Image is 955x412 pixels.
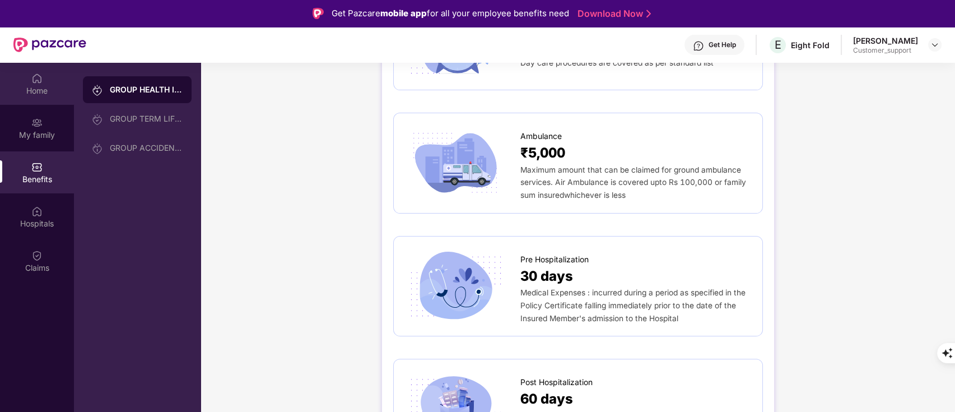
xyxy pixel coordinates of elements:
[791,40,830,50] div: Eight Fold
[405,128,506,198] img: icon
[853,46,918,55] div: Customer_support
[520,288,746,322] span: Medical Expenses : incurred during a period as specified in the Policy Certificate falling immedi...
[313,8,324,19] img: Logo
[405,251,506,321] img: icon
[92,85,103,96] img: svg+xml;base64,PHN2ZyB3aWR0aD0iMjAiIGhlaWdodD0iMjAiIHZpZXdCb3g9IjAgMCAyMCAyMCIgZmlsbD0ibm9uZSIgeG...
[520,376,593,388] span: Post Hospitalization
[520,253,589,266] span: Pre Hospitalization
[31,73,43,84] img: svg+xml;base64,PHN2ZyBpZD0iSG9tZSIgeG1sbnM9Imh0dHA6Ly93d3cudzMub3JnLzIwMDAvc3ZnIiB3aWR0aD0iMjAiIG...
[31,250,43,261] img: svg+xml;base64,PHN2ZyBpZD0iQ2xhaW0iIHhtbG5zPSJodHRwOi8vd3d3LnczLm9yZy8yMDAwL3N2ZyIgd2lkdGg9IjIwIi...
[709,40,736,49] div: Get Help
[332,7,569,20] div: Get Pazcare for all your employee benefits need
[92,114,103,125] img: svg+xml;base64,PHN2ZyB3aWR0aD0iMjAiIGhlaWdodD0iMjAiIHZpZXdCb3g9IjAgMCAyMCAyMCIgZmlsbD0ibm9uZSIgeG...
[110,84,183,95] div: GROUP HEALTH INSURANCE
[520,266,573,287] span: 30 days
[577,8,647,20] a: Download Now
[646,8,651,20] img: Stroke
[380,8,427,18] strong: mobile app
[520,165,746,200] span: Maximum amount that can be claimed for ground ambulance services. Air Ambulance is covered upto R...
[775,38,781,52] span: E
[110,114,183,123] div: GROUP TERM LIFE INSURANCE
[110,143,183,152] div: GROUP ACCIDENTAL INSURANCE
[520,142,565,164] span: ₹5,000
[31,117,43,128] img: svg+xml;base64,PHN2ZyB3aWR0aD0iMjAiIGhlaWdodD0iMjAiIHZpZXdCb3g9IjAgMCAyMCAyMCIgZmlsbD0ibm9uZSIgeG...
[693,40,704,52] img: svg+xml;base64,PHN2ZyBpZD0iSGVscC0zMngzMiIgeG1sbnM9Imh0dHA6Ly93d3cudzMub3JnLzIwMDAvc3ZnIiB3aWR0aD...
[930,40,939,49] img: svg+xml;base64,PHN2ZyBpZD0iRHJvcGRvd24tMzJ4MzIiIHhtbG5zPSJodHRwOi8vd3d3LnczLm9yZy8yMDAwL3N2ZyIgd2...
[520,388,573,410] span: 60 days
[853,35,918,46] div: [PERSON_NAME]
[92,143,103,154] img: svg+xml;base64,PHN2ZyB3aWR0aD0iMjAiIGhlaWdodD0iMjAiIHZpZXdCb3g9IjAgMCAyMCAyMCIgZmlsbD0ibm9uZSIgeG...
[520,130,562,142] span: Ambulance
[520,58,714,67] span: Day care procedures are covered as per standard list
[13,38,86,52] img: New Pazcare Logo
[31,161,43,173] img: svg+xml;base64,PHN2ZyBpZD0iQmVuZWZpdHMiIHhtbG5zPSJodHRwOi8vd3d3LnczLm9yZy8yMDAwL3N2ZyIgd2lkdGg9Ij...
[31,206,43,217] img: svg+xml;base64,PHN2ZyBpZD0iSG9zcGl0YWxzIiB4bWxucz0iaHR0cDovL3d3dy53My5vcmcvMjAwMC9zdmciIHdpZHRoPS...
